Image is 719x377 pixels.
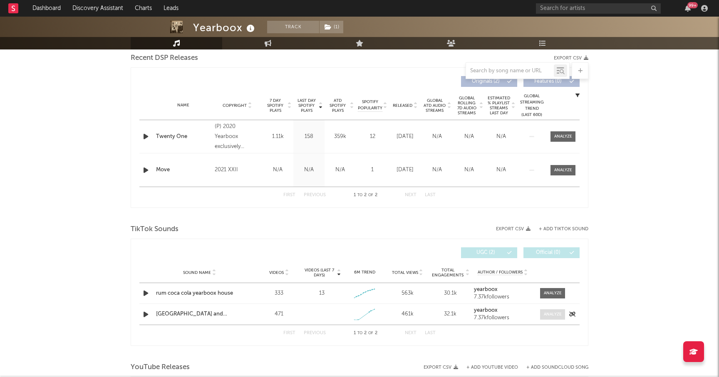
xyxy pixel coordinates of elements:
span: Sound Name [183,270,211,275]
div: 1 [358,166,387,174]
button: + Add TikTok Sound [539,227,588,232]
div: 461k [388,310,427,318]
div: [DATE] [391,166,419,174]
div: 32.1k [431,310,470,318]
input: Search for artists [536,3,661,14]
div: N/A [455,133,483,141]
span: Official ( 0 ) [529,250,567,255]
span: Last Day Spotify Plays [295,98,317,113]
div: Name [156,102,211,108]
span: Videos [269,270,284,275]
div: + Add YouTube Video [458,365,518,370]
strong: yearboox [474,287,498,292]
span: Spotify Popularity [358,99,382,111]
button: Export CSV [496,227,531,232]
button: Originals(2) [461,76,517,87]
span: ( 1 ) [319,21,344,33]
div: (P) 2020 Yearboox exclusively licensed to Sony Music Entertainment Netherlands B.V. [215,122,260,152]
span: of [368,331,373,335]
span: Total Engagements [431,268,465,278]
a: Move [156,166,211,174]
span: TikTok Sounds [131,224,179,234]
div: N/A [423,133,451,141]
div: N/A [487,133,515,141]
span: YouTube Releases [131,362,190,372]
span: 7 Day Spotify Plays [264,98,286,113]
span: ATD Spotify Plays [327,98,349,113]
div: N/A [295,166,322,174]
a: yearboox [474,308,532,313]
div: N/A [487,166,515,174]
button: Track [267,21,319,33]
div: 1.11k [264,133,291,141]
button: Export CSV [554,56,588,61]
span: Released [393,103,412,108]
div: [DATE] [391,133,419,141]
button: Previous [304,331,326,335]
div: 12 [358,133,387,141]
span: of [368,193,373,197]
span: Author / Followers [478,270,523,275]
span: Features ( 0 ) [529,79,567,84]
div: 563k [388,289,427,298]
div: 158 [295,133,322,141]
button: Features(0) [523,76,580,87]
span: Estimated % Playlist Streams Last Day [487,96,510,116]
div: Global Streaming Trend (Last 60D) [519,93,544,118]
span: Total Views [392,270,418,275]
div: 1 2 2 [342,328,388,338]
strong: yearboox [474,308,498,313]
a: [GEOGRAPHIC_DATA] and [GEOGRAPHIC_DATA] [156,310,243,318]
div: 99 + [687,2,698,8]
button: Last [425,193,436,197]
button: Previous [304,193,326,197]
a: yearboox [474,287,532,293]
input: Search by song name or URL [466,68,554,74]
div: Yearboox [193,21,257,34]
div: 7.37k followers [474,315,532,321]
button: 99+ [685,5,691,12]
div: 7.37k followers [474,294,532,300]
button: + Add SoundCloud Song [518,365,588,370]
div: 359k [327,133,354,141]
button: Export CSV [424,365,458,370]
button: Next [405,331,417,335]
button: First [283,193,295,197]
div: N/A [455,166,483,174]
span: to [357,331,362,335]
button: Official(0) [523,247,580,258]
span: Originals ( 2 ) [466,79,505,84]
button: (1) [320,21,343,33]
span: Videos (last 7 days) [302,268,336,278]
span: Recent DSP Releases [131,53,198,63]
div: 2021 XXII [215,165,260,175]
button: + Add SoundCloud Song [526,365,588,370]
button: Last [425,331,436,335]
button: Next [405,193,417,197]
span: Copyright [223,103,247,108]
div: 471 [260,310,298,318]
span: Global ATD Audio Streams [423,98,446,113]
span: UGC ( 2 ) [466,250,505,255]
button: UGC(2) [461,247,517,258]
a: rum coca cola yearboox house [156,289,243,298]
a: Twenty One [156,133,211,141]
button: + Add YouTube Video [466,365,518,370]
button: First [283,331,295,335]
button: + Add TikTok Sound [531,227,588,232]
div: N/A [327,166,354,174]
div: 30.1k [431,289,470,298]
span: Global Rolling 7D Audio Streams [455,96,478,116]
div: 333 [260,289,298,298]
div: N/A [264,166,291,174]
span: to [357,193,362,197]
div: 6M Trend [345,269,384,276]
div: N/A [423,166,451,174]
div: 13 [319,289,325,298]
div: 1 2 2 [342,190,388,200]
